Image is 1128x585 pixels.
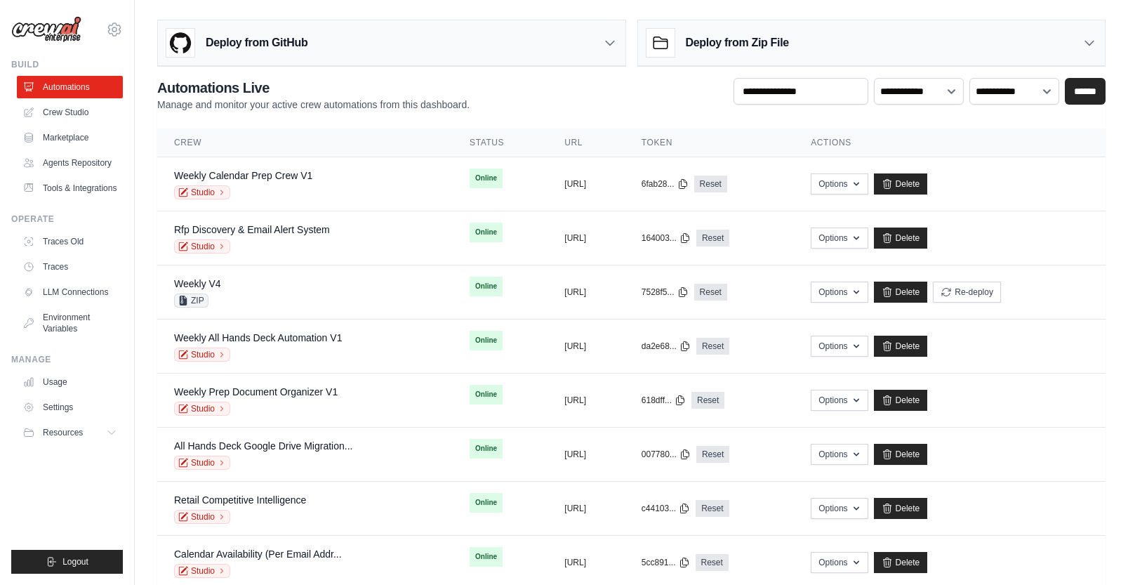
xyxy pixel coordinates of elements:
th: URL [548,129,625,157]
a: Studio [174,239,230,254]
span: Online [470,547,503,567]
button: 164003... [642,232,691,244]
a: Studio [174,402,230,416]
a: Delete [874,336,928,357]
h3: Deploy from Zip File [686,34,789,51]
a: Traces Old [17,230,123,253]
a: Studio [174,456,230,470]
a: Tools & Integrations [17,177,123,199]
a: Weekly Calendar Prep Crew V1 [174,170,312,181]
button: Options [811,173,868,195]
th: Crew [157,129,453,157]
a: Rfp Discovery & Email Alert System [174,224,330,235]
img: GitHub Logo [166,29,194,57]
a: Studio [174,185,230,199]
a: Weekly All Hands Deck Automation V1 [174,332,342,343]
span: Resources [43,427,83,438]
a: Reset [696,230,729,247]
span: Online [470,493,503,513]
img: Logo [11,16,81,43]
span: Online [470,385,503,405]
a: Weekly V4 [174,278,221,289]
span: Online [470,277,503,296]
a: Environment Variables [17,306,123,340]
a: Studio [174,348,230,362]
a: Retail Competitive Intelligence [174,494,306,506]
button: da2e68... [642,341,691,352]
button: Options [811,228,868,249]
th: Token [625,129,794,157]
h2: Automations Live [157,78,470,98]
button: Options [811,498,868,519]
button: 5cc891... [642,557,690,568]
button: Options [811,444,868,465]
a: Reset [696,446,729,463]
div: Build [11,59,123,70]
a: Studio [174,564,230,578]
button: 6fab28... [642,178,689,190]
a: Reset [696,500,729,517]
a: Delete [874,228,928,249]
a: Traces [17,256,123,278]
button: Options [811,282,868,303]
button: Resources [17,421,123,444]
a: Usage [17,371,123,393]
a: Delete [874,552,928,573]
button: 7528f5... [642,287,689,298]
span: Online [470,331,503,350]
a: Settings [17,396,123,419]
a: Studio [174,510,230,524]
span: Online [470,223,503,242]
th: Actions [794,129,1106,157]
button: Options [811,552,868,573]
span: Online [470,169,503,188]
button: Logout [11,550,123,574]
button: c44103... [642,503,690,514]
span: Online [470,439,503,459]
th: Status [453,129,548,157]
a: Reset [694,176,727,192]
button: 618dff... [642,395,686,406]
a: Delete [874,282,928,303]
button: Options [811,390,868,411]
a: Reset [696,338,729,355]
a: Reset [691,392,724,409]
a: Crew Studio [17,101,123,124]
h3: Deploy from GitHub [206,34,307,51]
a: Agents Repository [17,152,123,174]
div: Operate [11,213,123,225]
a: Marketplace [17,126,123,149]
button: 007780... [642,449,691,460]
button: Options [811,336,868,357]
a: Delete [874,444,928,465]
a: Delete [874,173,928,195]
span: ZIP [174,294,208,308]
a: Reset [694,284,727,301]
a: Delete [874,390,928,411]
a: Automations [17,76,123,98]
span: Logout [62,556,88,567]
a: LLM Connections [17,281,123,303]
p: Manage and monitor your active crew automations from this dashboard. [157,98,470,112]
a: All Hands Deck Google Drive Migration... [174,440,352,452]
a: Reset [696,554,729,571]
a: Delete [874,498,928,519]
div: Manage [11,354,123,365]
button: Re-deploy [933,282,1001,303]
a: Weekly Prep Document Organizer V1 [174,386,338,397]
a: Calendar Availability (Per Email Addr... [174,548,342,560]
